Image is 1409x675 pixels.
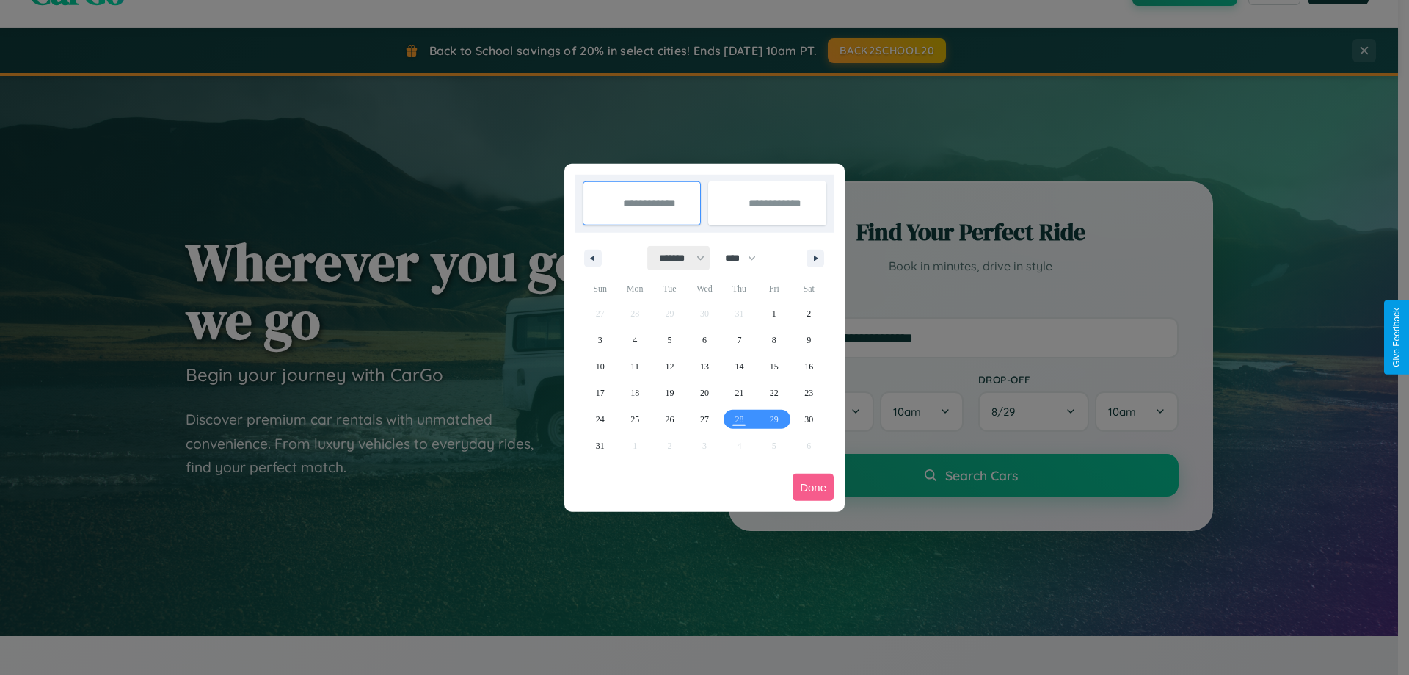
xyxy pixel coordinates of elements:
[722,380,757,406] button: 21
[700,406,709,433] span: 27
[652,406,687,433] button: 26
[770,406,779,433] span: 29
[687,353,721,380] button: 13
[722,327,757,353] button: 7
[757,353,791,380] button: 15
[792,277,826,300] span: Sat
[807,300,811,327] span: 2
[617,406,652,433] button: 25
[735,380,743,406] span: 21
[687,380,721,406] button: 20
[735,406,743,433] span: 28
[617,380,652,406] button: 18
[633,327,637,353] span: 4
[722,277,757,300] span: Thu
[792,300,826,327] button: 2
[666,380,674,406] span: 19
[770,380,779,406] span: 22
[666,353,674,380] span: 12
[757,406,791,433] button: 29
[757,380,791,406] button: 22
[702,327,707,353] span: 6
[583,433,617,459] button: 31
[617,277,652,300] span: Mon
[804,353,813,380] span: 16
[792,353,826,380] button: 16
[617,353,652,380] button: 11
[792,406,826,433] button: 30
[772,300,776,327] span: 1
[652,277,687,300] span: Tue
[770,353,779,380] span: 15
[583,353,617,380] button: 10
[737,327,741,353] span: 7
[757,300,791,327] button: 1
[668,327,672,353] span: 5
[793,474,834,501] button: Done
[1391,308,1402,367] div: Give Feedback
[757,327,791,353] button: 8
[596,380,605,406] span: 17
[630,406,639,433] span: 25
[687,327,721,353] button: 6
[630,380,639,406] span: 18
[804,380,813,406] span: 23
[583,327,617,353] button: 3
[652,353,687,380] button: 12
[598,327,602,353] span: 3
[757,277,791,300] span: Fri
[687,277,721,300] span: Wed
[583,380,617,406] button: 17
[583,406,617,433] button: 24
[722,353,757,380] button: 14
[652,380,687,406] button: 19
[807,327,811,353] span: 9
[596,433,605,459] span: 31
[617,327,652,353] button: 4
[687,406,721,433] button: 27
[596,353,605,380] span: 10
[792,380,826,406] button: 23
[735,353,743,380] span: 14
[772,327,776,353] span: 8
[700,380,709,406] span: 20
[804,406,813,433] span: 30
[722,406,757,433] button: 28
[583,277,617,300] span: Sun
[630,353,639,380] span: 11
[700,353,709,380] span: 13
[652,327,687,353] button: 5
[666,406,674,433] span: 26
[596,406,605,433] span: 24
[792,327,826,353] button: 9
